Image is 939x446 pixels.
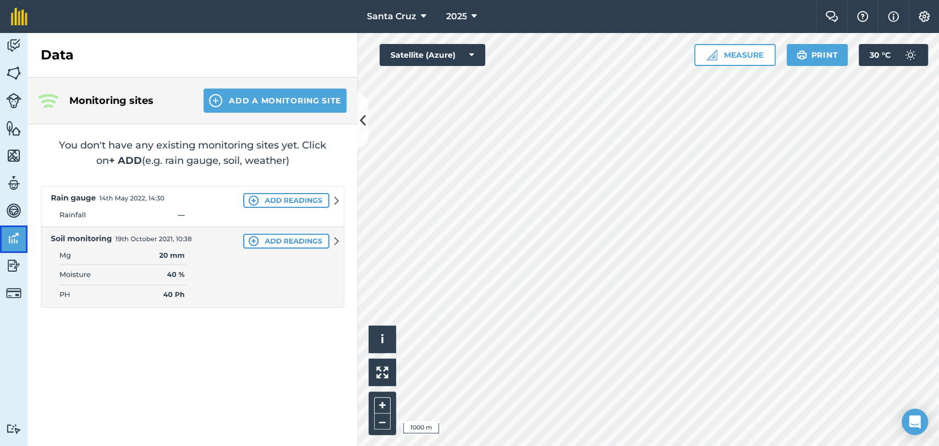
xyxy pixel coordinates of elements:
[694,44,776,66] button: Measure
[797,48,807,62] img: svg+xml;base64,PHN2ZyB4bWxucz0iaHR0cDovL3d3dy53My5vcmcvMjAwMC9zdmciIHdpZHRoPSIxOSIgaGVpZ2h0PSIyNC...
[11,8,28,25] img: fieldmargin Logo
[706,49,717,60] img: Ruler icon
[369,326,396,353] button: i
[204,89,347,113] button: Add a Monitoring Site
[856,11,869,22] img: A question mark icon
[381,332,384,346] span: i
[902,409,928,435] div: Open Intercom Messenger
[888,10,899,23] img: svg+xml;base64,PHN2ZyB4bWxucz0iaHR0cDovL3d3dy53My5vcmcvMjAwMC9zdmciIHdpZHRoPSIxNyIgaGVpZ2h0PSIxNy...
[6,257,21,274] img: svg+xml;base64,PD94bWwgdmVyc2lvbj0iMS4wIiBlbmNvZGluZz0idXRmLTgiPz4KPCEtLSBHZW5lcmF0b3I6IEFkb2JlIE...
[41,46,74,64] h2: Data
[825,11,838,22] img: Two speech bubbles overlapping with the left bubble in the forefront
[6,175,21,191] img: svg+xml;base64,PD94bWwgdmVyc2lvbj0iMS4wIiBlbmNvZGluZz0idXRmLTgiPz4KPCEtLSBHZW5lcmF0b3I6IEFkb2JlIE...
[376,366,388,378] img: Four arrows, one pointing top left, one top right, one bottom right and the last bottom left
[374,414,391,430] button: –
[374,397,391,414] button: +
[109,155,142,167] strong: + ADD
[6,120,21,136] img: svg+xml;base64,PHN2ZyB4bWxucz0iaHR0cDovL3d3dy53My5vcmcvMjAwMC9zdmciIHdpZHRoPSI1NiIgaGVpZ2h0PSI2MC...
[6,423,21,434] img: svg+xml;base64,PD94bWwgdmVyc2lvbj0iMS4wIiBlbmNvZGluZz0idXRmLTgiPz4KPCEtLSBHZW5lcmF0b3I6IEFkb2JlIE...
[209,94,222,107] img: svg+xml;base64,PHN2ZyB4bWxucz0iaHR0cDovL3d3dy53My5vcmcvMjAwMC9zdmciIHdpZHRoPSIxNCIgaGVpZ2h0PSIyNC...
[41,137,344,168] h2: You don't have any existing monitoring sites yet. Click on (e.g. rain gauge, soil, weather)
[859,44,928,66] button: 30 °C
[6,147,21,164] img: svg+xml;base64,PHN2ZyB4bWxucz0iaHR0cDovL3d3dy53My5vcmcvMjAwMC9zdmciIHdpZHRoPSI1NiIgaGVpZ2h0PSI2MC...
[69,93,186,108] h4: Monitoring sites
[366,10,416,23] span: Santa Cruz
[6,37,21,54] img: svg+xml;base64,PD94bWwgdmVyc2lvbj0iMS4wIiBlbmNvZGluZz0idXRmLTgiPz4KPCEtLSBHZW5lcmF0b3I6IEFkb2JlIE...
[6,93,21,108] img: svg+xml;base64,PD94bWwgdmVyc2lvbj0iMS4wIiBlbmNvZGluZz0idXRmLTgiPz4KPCEtLSBHZW5lcmF0b3I6IEFkb2JlIE...
[870,44,891,66] span: 30 ° C
[6,230,21,246] img: svg+xml;base64,PD94bWwgdmVyc2lvbj0iMS4wIiBlbmNvZGluZz0idXRmLTgiPz4KPCEtLSBHZW5lcmF0b3I6IEFkb2JlIE...
[918,11,931,22] img: A cog icon
[787,44,848,66] button: Print
[39,94,58,108] img: Three radiating wave signals
[6,285,21,301] img: svg+xml;base64,PD94bWwgdmVyc2lvbj0iMS4wIiBlbmNvZGluZz0idXRmLTgiPz4KPCEtLSBHZW5lcmF0b3I6IEFkb2JlIE...
[380,44,485,66] button: Satellite (Azure)
[6,202,21,219] img: svg+xml;base64,PD94bWwgdmVyc2lvbj0iMS4wIiBlbmNvZGluZz0idXRmLTgiPz4KPCEtLSBHZW5lcmF0b3I6IEFkb2JlIE...
[446,10,466,23] span: 2025
[6,65,21,81] img: svg+xml;base64,PHN2ZyB4bWxucz0iaHR0cDovL3d3dy53My5vcmcvMjAwMC9zdmciIHdpZHRoPSI1NiIgaGVpZ2h0PSI2MC...
[899,44,921,66] img: svg+xml;base64,PD94bWwgdmVyc2lvbj0iMS4wIiBlbmNvZGluZz0idXRmLTgiPz4KPCEtLSBHZW5lcmF0b3I6IEFkb2JlIE...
